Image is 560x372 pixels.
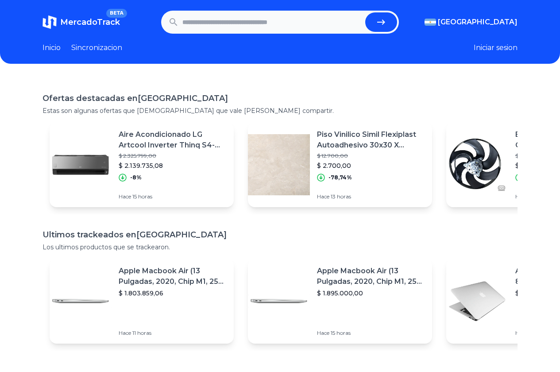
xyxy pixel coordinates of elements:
[317,152,425,159] p: $ 12.700,00
[446,134,508,196] img: Featured image
[42,229,518,241] h1: Ultimos trackeados en [GEOGRAPHIC_DATA]
[71,43,122,53] a: Sincronizacion
[248,122,432,207] a: Featured imagePiso Vinilico Simil Flexiplast Autoadhesivo 30x30 X Baldosa$ 12.700,00$ 2.700,00-78...
[328,174,352,181] p: -78,74%
[425,19,436,26] img: Argentina
[42,243,518,252] p: Los ultimos productos que se trackearon.
[42,15,57,29] img: MercadoTrack
[317,193,425,200] p: Hace 13 horas
[317,161,425,170] p: $ 2.700,00
[42,92,518,105] h1: Ofertas destacadas en [GEOGRAPHIC_DATA]
[317,329,425,337] p: Hace 15 horas
[50,270,112,332] img: Featured image
[317,266,425,287] p: Apple Macbook Air (13 Pulgadas, 2020, Chip M1, 256 Gb De Ssd, 8 Gb De Ram) - Plata
[438,17,518,27] span: [GEOGRAPHIC_DATA]
[42,15,120,29] a: MercadoTrackBETA
[42,43,61,53] a: Inicio
[119,329,227,337] p: Hace 11 horas
[119,266,227,287] p: Apple Macbook Air (13 Pulgadas, 2020, Chip M1, 256 Gb De Ssd, 8 Gb De Ram) - Plata
[248,259,432,344] a: Featured imageApple Macbook Air (13 Pulgadas, 2020, Chip M1, 256 Gb De Ssd, 8 Gb De Ram) - Plata$...
[248,270,310,332] img: Featured image
[130,174,142,181] p: -8%
[119,193,227,200] p: Hace 15 horas
[317,129,425,151] p: Piso Vinilico Simil Flexiplast Autoadhesivo 30x30 X Baldosa
[119,289,227,298] p: $ 1.803.859,06
[60,17,120,27] span: MercadoTrack
[50,134,112,196] img: Featured image
[474,43,518,53] button: Iniciar sesion
[119,152,227,159] p: $ 2.325.799,00
[119,161,227,170] p: $ 2.139.735,08
[446,270,508,332] img: Featured image
[317,289,425,298] p: $ 1.895.000,00
[106,9,127,18] span: BETA
[50,122,234,207] a: Featured imageAire Acondicionado LG Artcool Inverter Thinq S4-w18klrpa$ 2.325.799,00$ 2.139.735,0...
[119,129,227,151] p: Aire Acondicionado LG Artcool Inverter Thinq S4-w18klrpa
[248,134,310,196] img: Featured image
[425,17,518,27] button: [GEOGRAPHIC_DATA]
[50,259,234,344] a: Featured imageApple Macbook Air (13 Pulgadas, 2020, Chip M1, 256 Gb De Ssd, 8 Gb De Ram) - Plata$...
[42,106,518,115] p: Estas son algunas ofertas que [DEMOGRAPHIC_DATA] que vale [PERSON_NAME] compartir.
